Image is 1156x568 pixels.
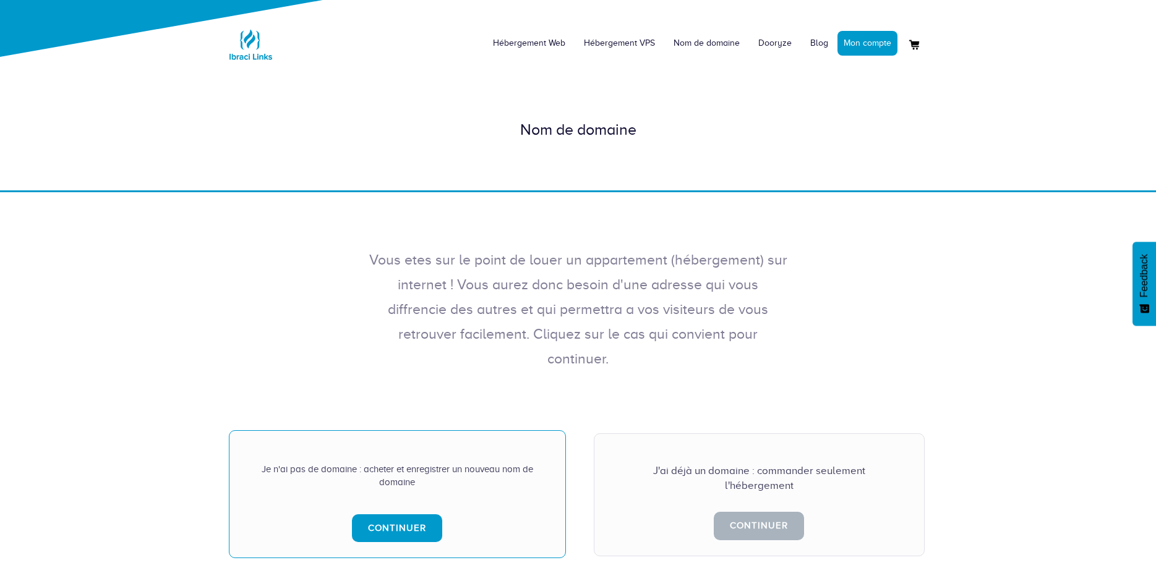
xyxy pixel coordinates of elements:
a: Continuer [352,514,442,542]
a: Logo Ibraci Links [226,9,275,69]
span: Feedback [1139,254,1150,297]
a: Hébergement Web [484,25,575,62]
img: Logo Ibraci Links [226,20,275,69]
p: Vous etes sur le point de louer un appartement (hébergement) sur internet ! Vous aurez donc besoi... [368,248,789,371]
a: Blog [801,25,837,62]
a: Dooryze [749,25,801,62]
a: Hébergement VPS [575,25,664,62]
div: Nom de domaine [226,119,931,141]
div: Je n'ai pas de domaine : acheter et enregistrer un nouveau nom de domaine [254,463,541,490]
a: Mon compte [837,31,897,56]
a: Nom de domaine [664,25,749,62]
button: Feedback - Afficher l’enquête [1132,242,1156,326]
div: J'ai déjà un domaine : commander seulement l'hébergement [619,464,899,494]
a: Continuer [714,512,804,540]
